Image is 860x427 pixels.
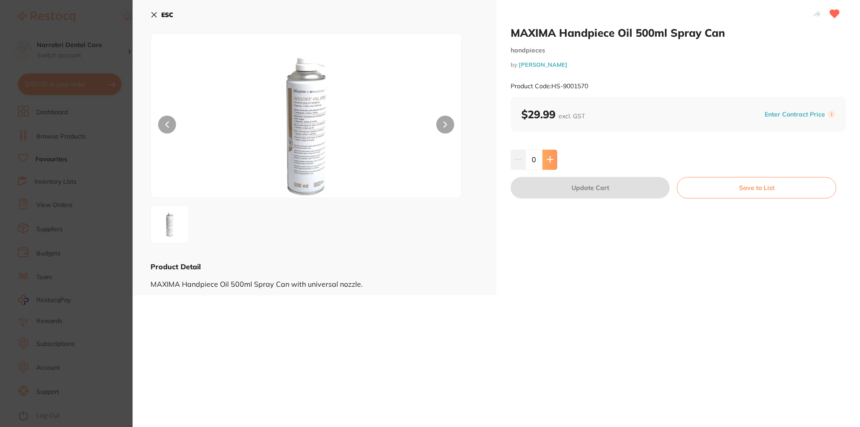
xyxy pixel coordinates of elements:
[150,262,201,271] b: Product Detail
[511,61,846,68] small: by
[559,112,585,120] span: excl. GST
[150,272,478,288] div: MAXIMA Handpiece Oil 500ml Spray Can with universal nozzle.
[521,108,585,121] b: $29.99
[511,26,846,39] h2: MAXIMA Handpiece Oil 500ml Spray Can
[150,7,173,22] button: ESC
[154,208,186,241] img: NzAuanBn
[161,11,173,19] b: ESC
[519,61,568,68] a: [PERSON_NAME]
[677,177,836,198] button: Save to List
[213,56,400,198] img: NzAuanBn
[511,177,670,198] button: Update Cart
[762,110,828,119] button: Enter Contract Price
[511,82,588,90] small: Product Code: HS-9001570
[828,111,835,118] label: i
[511,47,846,54] small: handpieces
